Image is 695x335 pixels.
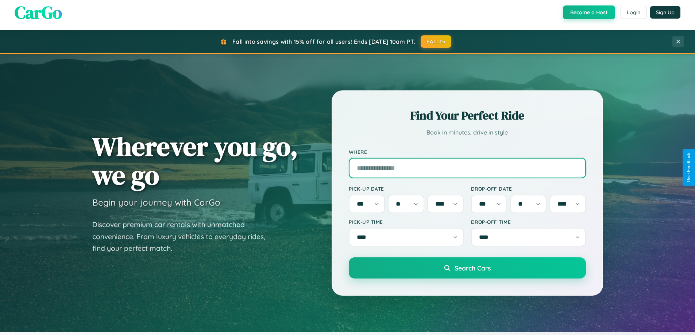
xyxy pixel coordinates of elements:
span: CarGo [15,0,62,24]
p: Discover premium car rentals with unmatched convenience. From luxury vehicles to everyday rides, ... [92,219,275,254]
button: FALL15 [421,35,451,48]
label: Pick-up Time [349,219,464,225]
h2: Find Your Perfect Ride [349,108,586,124]
button: Become a Host [563,5,615,19]
label: Drop-off Time [471,219,586,225]
label: Drop-off Date [471,186,586,192]
button: Search Cars [349,257,586,278]
button: Login [621,6,646,19]
p: Book in minutes, drive in style [349,127,586,138]
button: Sign Up [650,6,680,19]
label: Pick-up Date [349,186,464,192]
h1: Wherever you go, we go [92,132,298,190]
label: Where [349,149,586,155]
span: Fall into savings with 15% off for all users! Ends [DATE] 10am PT. [232,38,415,45]
div: Give Feedback [686,153,691,182]
h3: Begin your journey with CarGo [92,197,220,208]
span: Search Cars [455,264,491,272]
